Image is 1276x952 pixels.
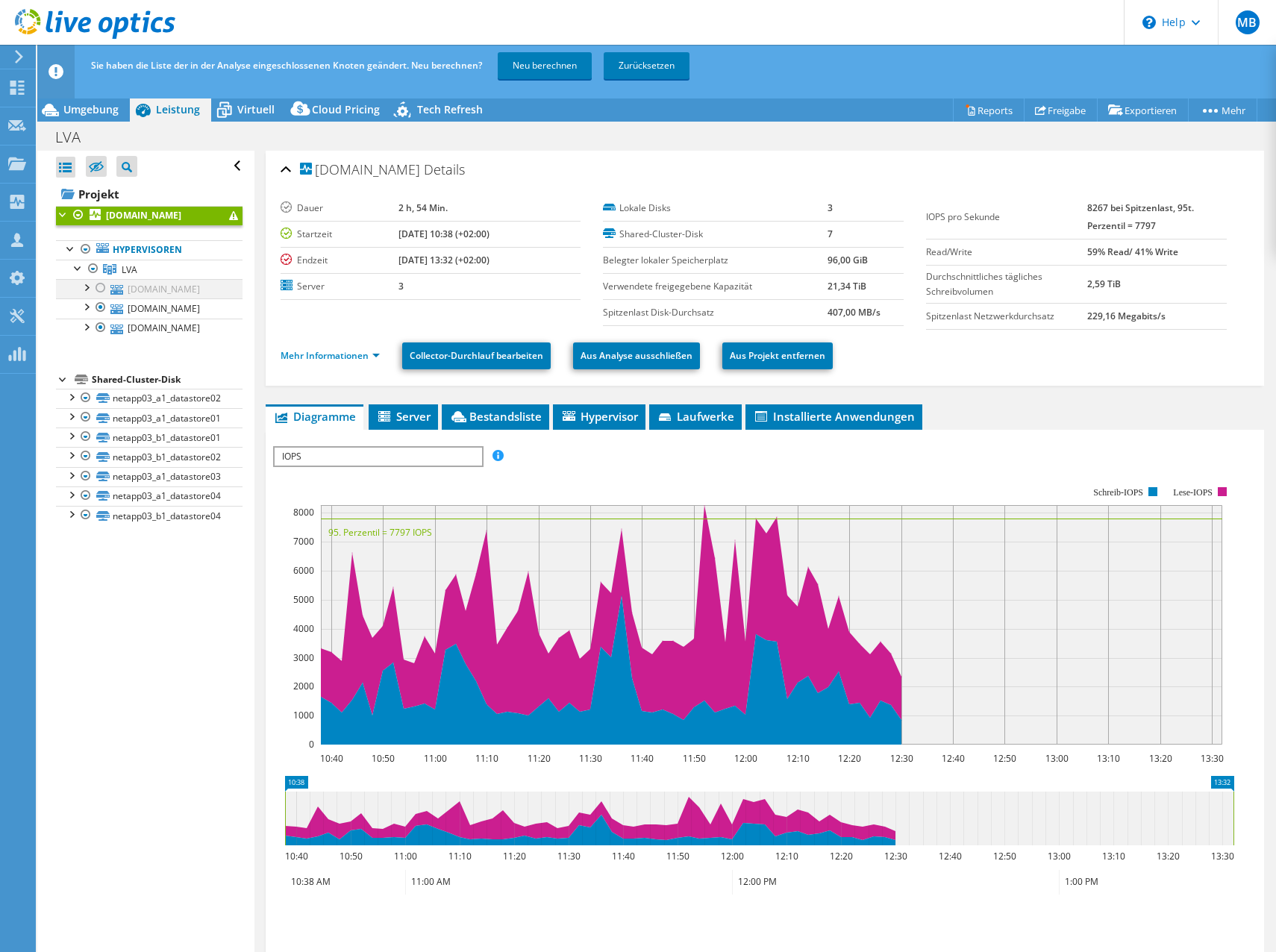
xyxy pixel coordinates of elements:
text: 11:50 [666,850,689,862]
a: netapp03_b1_datastore04 [56,506,243,525]
text: 12:50 [992,752,1016,765]
a: netapp03_a1_datastore04 [56,486,243,506]
label: Shared-Cluster-Disk [603,227,828,242]
span: Umgebung [63,102,119,116]
text: 13:20 [1148,752,1172,765]
text: 95. Perzentil = 7797 IOPS [328,526,432,539]
b: 8267 bei Spitzenlast, 95t. Perzentil = 7797 [1087,201,1194,232]
text: 11:40 [611,850,634,862]
span: Hypervisor [560,409,638,424]
b: 3 [398,280,404,292]
text: 3000 [293,651,314,664]
a: netapp03_a1_datastore03 [56,467,243,486]
text: 12:00 [734,752,757,765]
text: 11:00 [393,850,416,862]
span: Installierte Anwendungen [753,409,915,424]
text: 11:30 [557,850,580,862]
label: Read/Write [926,245,1087,260]
b: 59% Read/ 41% Write [1087,245,1178,258]
text: 11:10 [448,850,471,862]
a: netapp03_a1_datastore01 [56,408,243,428]
text: 13:30 [1210,850,1233,862]
text: 13:00 [1045,752,1068,765]
a: Hypervisoren [56,240,243,260]
text: 6000 [293,564,314,577]
label: Durchschnittliches tägliches Schreibvolumen [926,269,1087,299]
b: [DOMAIN_NAME] [106,209,181,222]
a: Mehr Informationen [281,349,380,362]
a: Zurücksetzen [604,52,689,79]
text: 12:50 [992,850,1016,862]
a: Exportieren [1097,98,1189,122]
a: [DOMAIN_NAME] [56,298,243,318]
label: Endzeit [281,253,398,268]
span: IOPS [275,448,481,466]
text: 12:40 [941,752,964,765]
span: MB [1236,10,1260,34]
text: 13:10 [1101,850,1125,862]
text: 10:40 [284,850,307,862]
b: 3 [828,201,833,214]
text: 13:30 [1200,752,1223,765]
a: LVA [56,260,243,279]
b: 407,00 MB/s [828,306,881,319]
label: Server [281,279,398,294]
text: 12:30 [889,752,913,765]
text: 11:20 [527,752,550,765]
text: 7000 [293,535,314,548]
label: Spitzenlast Netzwerkdurchsatz [926,309,1087,324]
b: 21,34 TiB [828,280,866,292]
label: Verwendete freigegebene Kapazität [603,279,828,294]
b: 2,59 TiB [1087,278,1121,290]
text: 11:00 [423,752,446,765]
text: 11:30 [578,752,601,765]
a: [DOMAIN_NAME] [56,319,243,338]
text: 10:50 [371,752,394,765]
text: Schreib-IOPS [1093,487,1143,498]
text: 12:00 [720,850,743,862]
span: Sie haben die Liste der in der Analyse eingeschlossenen Knoten geändert. Neu berechnen? [91,59,482,72]
span: Tech Refresh [417,102,483,116]
span: Bestandsliste [449,409,542,424]
text: Lese-IOPS [1173,487,1213,498]
a: Mehr [1188,98,1257,122]
div: Shared-Cluster-Disk [92,371,243,389]
a: Aus Projekt entfernen [722,342,833,369]
text: 13:00 [1047,850,1070,862]
text: 13:10 [1096,752,1119,765]
text: 12:30 [883,850,907,862]
a: [DOMAIN_NAME] [56,206,243,225]
b: [DATE] 10:38 (+02:00) [398,228,490,240]
text: 11:20 [502,850,525,862]
b: [DATE] 13:32 (+02:00) [398,254,490,266]
text: 11:40 [630,752,653,765]
label: Dauer [281,201,398,216]
a: Reports [953,98,1025,122]
a: Freigabe [1024,98,1098,122]
b: 7 [828,228,833,240]
b: 229,16 Megabits/s [1087,310,1166,322]
span: Details [424,160,465,178]
text: 1000 [293,709,314,721]
label: Spitzenlast Disk-Durchsatz [603,305,828,320]
a: netapp03_b1_datastore01 [56,428,243,447]
span: Laufwerke [657,409,734,424]
span: [DOMAIN_NAME] [300,163,420,178]
a: netapp03_b1_datastore02 [56,447,243,466]
svg: \n [1142,16,1156,29]
b: 96,00 GiB [828,254,868,266]
text: 12:20 [829,850,852,862]
text: 8000 [293,506,314,519]
span: Diagramme [273,409,356,424]
label: IOPS pro Sekunde [926,210,1087,225]
span: Server [376,409,431,424]
text: 10:50 [339,850,362,862]
label: Startzeit [281,227,398,242]
text: 10:40 [319,752,343,765]
label: Belegter lokaler Speicherplatz [603,253,828,268]
text: 12:20 [837,752,860,765]
text: 5000 [293,593,314,606]
h1: LVA [49,129,104,145]
a: Projekt [56,182,243,206]
text: 4000 [293,622,314,635]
